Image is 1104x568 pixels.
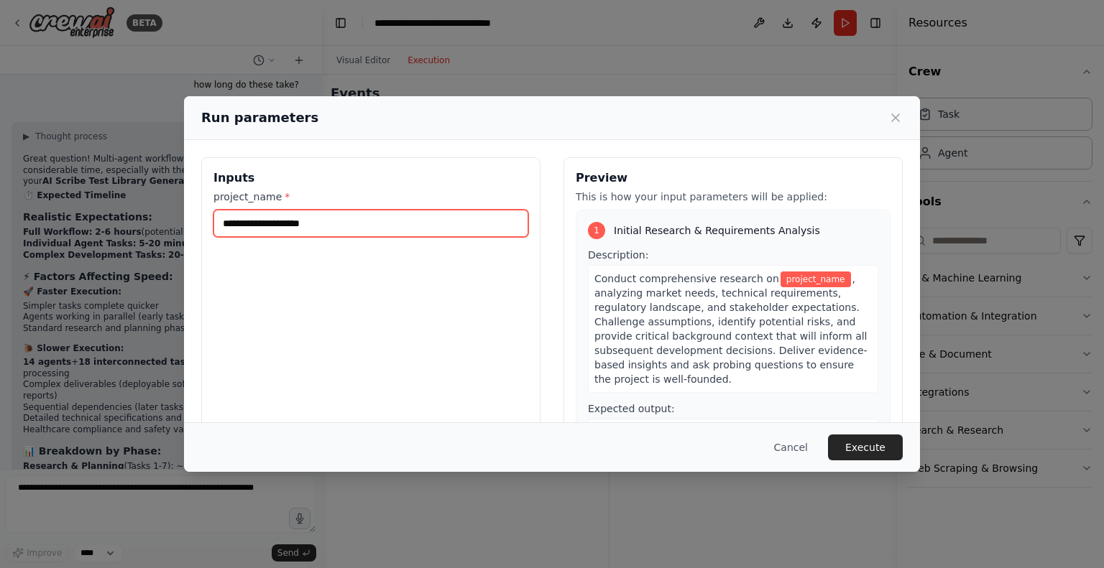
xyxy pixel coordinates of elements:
h2: Run parameters [201,108,318,128]
span: Conduct comprehensive research on [594,273,779,284]
span: Initial Research & Requirements Analysis [614,223,820,238]
label: project_name [213,190,528,204]
span: Variable: project_name [781,271,851,287]
h3: Inputs [213,169,528,187]
p: This is how your input parameters will be applied: [576,190,891,204]
span: Expected output: [588,403,675,414]
button: Execute [828,434,903,460]
button: Cancel [763,434,819,460]
h3: Preview [576,169,891,187]
div: 1 [588,222,605,239]
span: Description: [588,249,648,261]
